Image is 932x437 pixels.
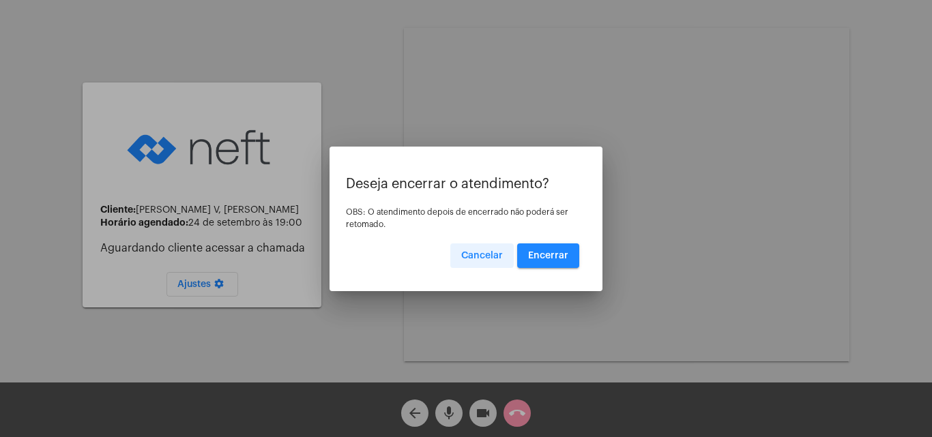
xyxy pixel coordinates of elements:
[346,208,568,228] span: OBS: O atendimento depois de encerrado não poderá ser retomado.
[517,243,579,268] button: Encerrar
[461,251,503,260] span: Cancelar
[450,243,514,268] button: Cancelar
[528,251,568,260] span: Encerrar
[346,177,586,192] p: Deseja encerrar o atendimento?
